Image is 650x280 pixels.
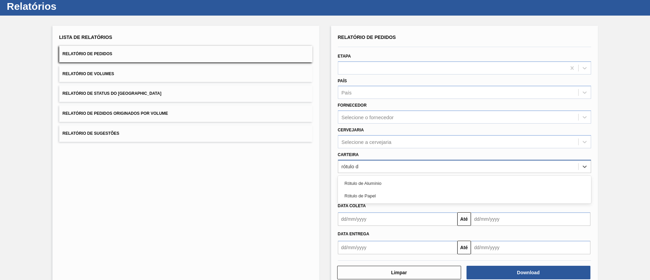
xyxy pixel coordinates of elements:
label: Etapa [338,54,351,59]
span: Data coleta [338,203,366,208]
input: dd/mm/yyyy [471,212,590,226]
span: Relatório de Status do [GEOGRAPHIC_DATA] [63,91,161,96]
span: Relatório de Pedidos [338,35,396,40]
button: Relatório de Pedidos [59,46,312,62]
button: Limpar [337,266,461,279]
h1: Relatórios [7,2,127,10]
span: Relatório de Pedidos Originados por Volume [63,111,168,116]
input: dd/mm/yyyy [338,212,457,226]
span: Relatório de Volumes [63,71,114,76]
label: País [338,79,347,83]
label: Fornecedor [338,103,367,108]
span: Data Entrega [338,232,369,236]
input: dd/mm/yyyy [338,241,457,254]
label: Carteira [338,152,359,157]
div: Rótulo de Papel [338,190,591,202]
button: Até [457,241,471,254]
input: dd/mm/yyyy [471,241,590,254]
div: Rótulo de Alumínio [338,177,591,190]
span: Relatório de Pedidos [63,51,112,56]
button: Relatório de Sugestões [59,125,312,142]
div: Selecione o fornecedor [342,114,394,120]
div: Selecione a cervejaria [342,139,392,145]
span: Lista de Relatórios [59,35,112,40]
button: Download [467,266,590,279]
span: Relatório de Sugestões [63,131,120,136]
div: País [342,90,352,95]
button: Relatório de Volumes [59,66,312,82]
button: Até [457,212,471,226]
button: Relatório de Status do [GEOGRAPHIC_DATA] [59,85,312,102]
button: Relatório de Pedidos Originados por Volume [59,105,312,122]
label: Cervejaria [338,128,364,132]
